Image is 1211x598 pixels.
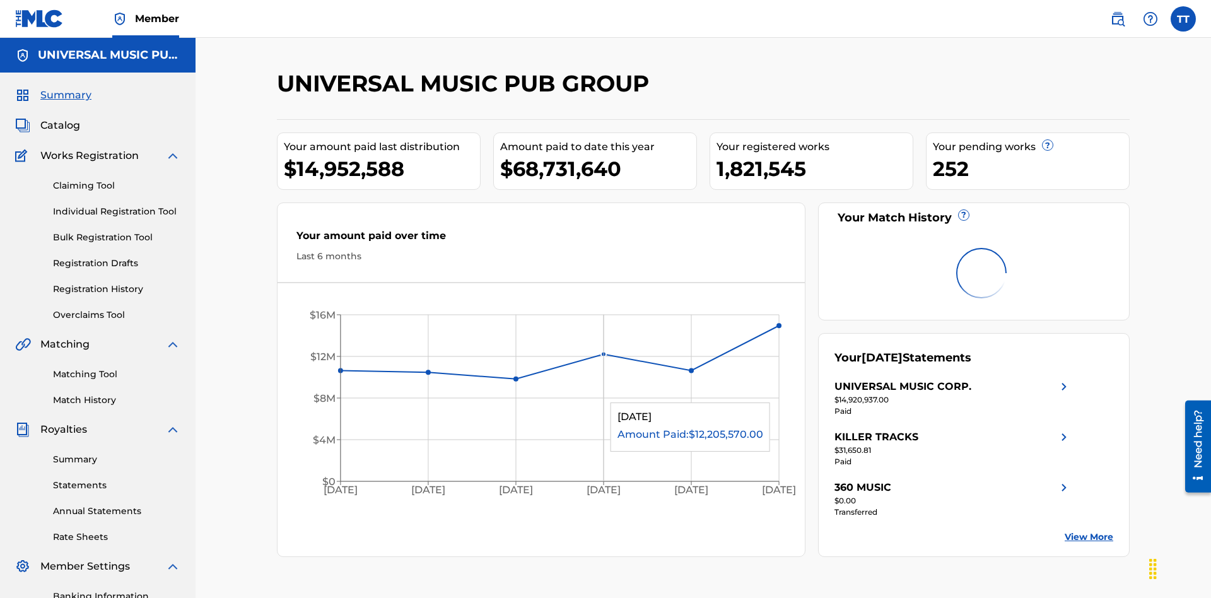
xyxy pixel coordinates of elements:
[834,445,1072,456] div: $31,650.81
[15,148,32,163] img: Works Registration
[674,484,708,496] tspan: [DATE]
[296,228,786,250] div: Your amount paid over time
[310,351,336,363] tspan: $12M
[135,11,179,26] span: Member
[324,484,358,496] tspan: [DATE]
[953,244,1010,302] img: preloader
[959,210,969,220] span: ?
[834,406,1072,417] div: Paid
[53,394,180,407] a: Match History
[53,205,180,218] a: Individual Registration Tool
[322,476,336,488] tspan: $0
[499,484,533,496] tspan: [DATE]
[53,231,180,244] a: Bulk Registration Tool
[15,118,80,133] a: CatalogCatalog
[587,484,621,496] tspan: [DATE]
[763,484,797,496] tspan: [DATE]
[310,309,336,321] tspan: $16M
[40,118,80,133] span: Catalog
[53,505,180,518] a: Annual Statements
[411,484,445,496] tspan: [DATE]
[165,337,180,352] img: expand
[53,453,180,466] a: Summary
[500,155,696,183] div: $68,731,640
[15,88,30,103] img: Summary
[1171,6,1196,32] div: User Menu
[862,351,903,365] span: [DATE]
[933,139,1129,155] div: Your pending works
[15,337,31,352] img: Matching
[834,394,1072,406] div: $14,920,937.00
[1056,430,1072,445] img: right chevron icon
[53,308,180,322] a: Overclaims Tool
[15,48,30,63] img: Accounts
[40,148,139,163] span: Works Registration
[834,480,891,495] div: 360 MUSIC
[1056,480,1072,495] img: right chevron icon
[1176,396,1211,499] iframe: Resource Center
[40,88,91,103] span: Summary
[834,379,971,394] div: UNIVERSAL MUSIC CORP.
[284,139,480,155] div: Your amount paid last distribution
[933,155,1129,183] div: 252
[1110,11,1125,26] img: search
[1105,6,1130,32] a: Public Search
[313,434,336,446] tspan: $4M
[313,392,336,404] tspan: $8M
[1148,537,1211,598] iframe: Chat Widget
[834,430,1072,467] a: KILLER TRACKSright chevron icon$31,650.81Paid
[284,155,480,183] div: $14,952,588
[53,283,180,296] a: Registration History
[40,559,130,574] span: Member Settings
[834,495,1072,507] div: $0.00
[165,422,180,437] img: expand
[834,507,1072,518] div: Transferred
[40,337,90,352] span: Matching
[834,480,1072,518] a: 360 MUSICright chevron icon$0.00Transferred
[15,88,91,103] a: SummarySummary
[1143,11,1158,26] img: help
[38,48,180,62] h5: UNIVERSAL MUSIC PUB GROUP
[53,368,180,381] a: Matching Tool
[834,456,1072,467] div: Paid
[1065,531,1113,544] a: View More
[277,69,655,98] h2: UNIVERSAL MUSIC PUB GROUP
[15,559,30,574] img: Member Settings
[112,11,127,26] img: Top Rightsholder
[53,257,180,270] a: Registration Drafts
[834,430,918,445] div: KILLER TRACKS
[165,148,180,163] img: expand
[834,379,1072,417] a: UNIVERSAL MUSIC CORP.right chevron icon$14,920,937.00Paid
[1056,379,1072,394] img: right chevron icon
[15,9,64,28] img: MLC Logo
[15,118,30,133] img: Catalog
[296,250,786,263] div: Last 6 months
[717,155,913,183] div: 1,821,545
[834,349,971,366] div: Your Statements
[834,209,1114,226] div: Your Match History
[1043,140,1053,150] span: ?
[15,422,30,437] img: Royalties
[53,479,180,492] a: Statements
[53,179,180,192] a: Claiming Tool
[500,139,696,155] div: Amount paid to date this year
[40,422,87,437] span: Royalties
[1138,6,1163,32] div: Help
[1143,550,1163,588] div: Drag
[53,531,180,544] a: Rate Sheets
[165,559,180,574] img: expand
[717,139,913,155] div: Your registered works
